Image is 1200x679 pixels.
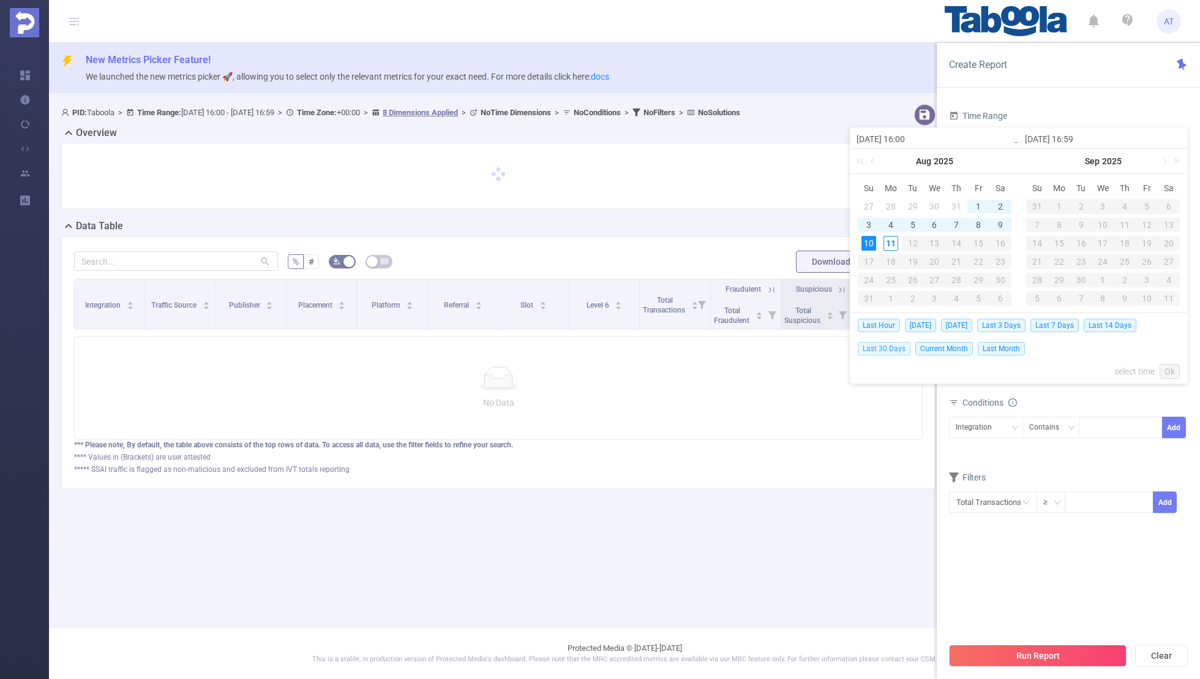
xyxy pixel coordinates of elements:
[1114,197,1136,216] td: September 4, 2025
[902,234,924,252] td: August 12, 2025
[643,108,675,117] b: No Filters
[1092,183,1114,194] span: We
[151,301,198,309] span: Traffic Source
[406,305,413,308] i: icon: caret-down
[883,199,898,214] div: 28
[406,300,413,307] div: Sort
[298,301,334,309] span: Placement
[967,252,989,271] td: August 22, 2025
[924,197,946,216] td: July 30, 2025
[924,183,946,194] span: We
[971,199,986,214] div: 1
[203,305,209,308] i: icon: caret-down
[880,291,902,306] div: 1
[967,291,989,306] div: 5
[1070,197,1092,216] td: September 2, 2025
[475,300,482,303] i: icon: caret-up
[989,234,1011,252] td: August 16, 2025
[967,236,989,251] div: 15
[902,271,924,289] td: August 26, 2025
[540,305,547,308] i: icon: caret-down
[1136,179,1158,197] th: Fri
[1092,254,1114,269] div: 24
[1092,291,1114,306] div: 8
[971,218,986,232] div: 8
[274,108,286,117] span: >
[692,305,699,308] i: icon: caret-down
[855,149,871,173] a: Last year (Control + left)
[945,234,967,252] td: August 14, 2025
[266,300,273,303] i: icon: caret-up
[692,300,699,303] i: icon: caret-up
[1048,199,1070,214] div: 1
[293,257,299,267] span: %
[906,218,920,232] div: 5
[1158,273,1180,287] div: 4
[1026,271,1048,289] td: September 28, 2025
[1101,149,1123,173] a: 2025
[61,55,73,67] i: icon: thunderbolt
[858,179,880,197] th: Sun
[880,179,902,197] th: Mon
[1114,216,1136,234] td: September 11, 2025
[1026,291,1048,306] div: 5
[902,216,924,234] td: August 5, 2025
[989,273,1011,287] div: 30
[86,54,211,66] span: New Metrics Picker Feature!
[902,254,924,269] div: 19
[127,300,134,303] i: icon: caret-up
[229,301,262,309] span: Publisher
[1026,183,1048,194] span: Su
[266,305,273,308] i: icon: caret-down
[927,199,942,214] div: 30
[1092,197,1114,216] td: September 3, 2025
[989,216,1011,234] td: August 9, 2025
[993,199,1008,214] div: 2
[458,108,470,117] span: >
[858,271,880,289] td: August 24, 2025
[784,306,822,325] span: Total Suspicious
[924,291,946,306] div: 3
[967,234,989,252] td: August 15, 2025
[880,234,902,252] td: August 11, 2025
[1158,234,1180,252] td: September 20, 2025
[827,314,833,318] i: icon: caret-down
[1114,183,1136,194] span: Th
[1114,289,1136,308] td: October 9, 2025
[339,305,345,308] i: icon: caret-down
[906,199,920,214] div: 29
[967,197,989,216] td: August 1, 2025
[989,271,1011,289] td: August 30, 2025
[137,108,181,117] b: Time Range:
[883,236,898,251] div: 11
[1070,199,1092,214] div: 2
[949,199,964,214] div: 31
[924,252,946,271] td: August 20, 2025
[1135,645,1188,667] button: Clear
[1092,199,1114,214] div: 3
[967,289,989,308] td: September 5, 2025
[1048,271,1070,289] td: September 29, 2025
[1092,273,1114,287] div: 1
[949,111,1007,121] span: Time Range
[1026,254,1048,269] div: 21
[114,108,126,117] span: >
[1070,289,1092,308] td: October 7, 2025
[949,218,964,232] div: 7
[1070,291,1092,306] div: 7
[1070,218,1092,232] div: 9
[1048,218,1070,232] div: 8
[1048,289,1070,308] td: October 6, 2025
[1114,273,1136,287] div: 2
[475,305,482,308] i: icon: caret-down
[949,645,1127,667] button: Run Report
[945,289,967,308] td: September 4, 2025
[1160,364,1180,379] a: Ok
[967,179,989,197] th: Fri
[924,254,946,269] div: 20
[1011,424,1019,433] i: icon: down
[333,257,340,265] i: icon: bg-colors
[693,279,710,329] i: Filter menu
[827,310,834,317] div: Sort
[967,271,989,289] td: August 29, 2025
